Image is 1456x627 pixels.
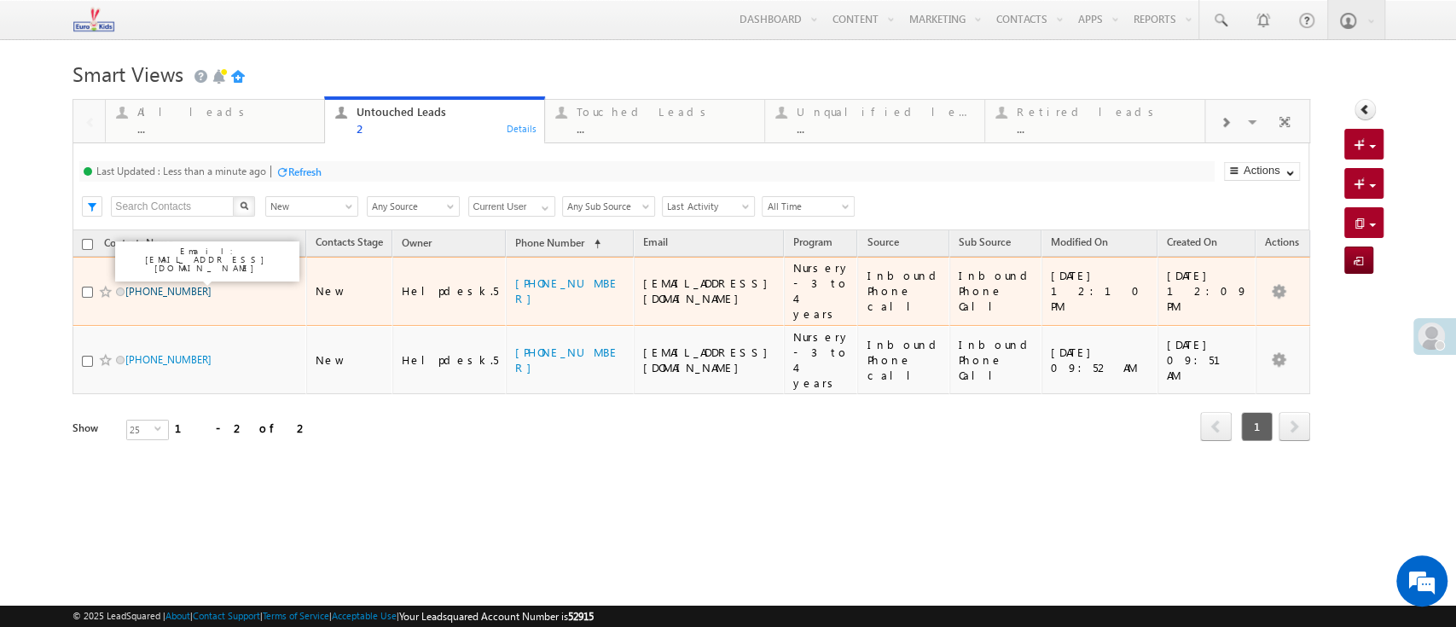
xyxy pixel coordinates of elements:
a: prev [1200,414,1232,441]
div: ... [1017,122,1194,135]
span: Source [867,235,898,248]
div: New [316,283,385,299]
img: Search [240,201,248,210]
div: Inbound Phone call [867,337,942,383]
span: Modified On [1051,235,1108,248]
div: Contacts Stage Filter [265,195,358,217]
div: [DATE] 12:10 PM [1051,268,1150,314]
a: Touched Leads... [544,100,765,142]
div: Unqualified leads [797,105,974,119]
a: Acceptable Use [332,610,397,621]
span: Any Sub Source [563,199,649,214]
a: Created On [1158,233,1226,255]
div: Inbound Phone Call [959,268,1034,314]
div: ... [137,122,315,135]
div: 1 - 2 of 2 [175,418,309,438]
span: New [266,199,352,214]
a: Retired leads... [984,100,1205,142]
span: Actions [1256,233,1308,255]
span: select [154,425,168,433]
div: 2 [357,122,534,135]
a: Show All Items [532,197,554,214]
div: Untouched Leads [357,105,534,119]
span: Last Activity [663,199,749,214]
div: All leads [137,105,315,119]
div: ... [577,122,754,135]
span: Program [793,235,832,248]
span: © 2025 LeadSquared | | | | | [73,608,594,624]
span: 1 [1241,412,1273,441]
span: Email [643,235,668,248]
div: Nursery - 3 to 4 years [793,260,850,322]
a: About [165,610,190,621]
div: Show [73,421,113,436]
a: Contact Support [193,610,260,621]
a: Modified On [1042,233,1117,255]
div: Last Updated : Less than a minute ago [96,165,266,177]
span: Sub Source [959,235,1011,248]
a: Unqualified leads... [764,100,985,142]
a: [PHONE_NUMBER] [125,353,212,366]
a: Last Activity [662,196,755,217]
div: [DATE] 12:09 PM [1167,268,1248,314]
div: Source Filter [367,195,460,217]
span: 25 [127,421,154,439]
div: Owner Filter [468,195,554,217]
span: Phone Number [515,236,584,249]
div: Sub Source Filter [562,195,653,217]
input: Search Contacts [111,196,235,217]
a: Terms of Service [263,610,329,621]
textarea: Type your message and hit 'Enter' [22,158,311,479]
a: Any Sub Source [562,196,655,217]
div: Inbound Phone Call [959,337,1034,383]
div: Refresh [288,165,322,178]
span: 52915 [568,610,594,623]
span: Contacts Stage [316,235,383,248]
div: ... [797,122,974,135]
p: Email: [EMAIL_ADDRESS][DOMAIN_NAME] [122,247,293,272]
div: [EMAIL_ADDRESS][DOMAIN_NAME] [643,345,776,375]
div: Details [506,120,538,136]
div: Inbound Phone call [867,268,942,314]
a: All Time [762,196,855,217]
div: Chat with us now [89,90,287,112]
div: [DATE] 09:51 AM [1167,337,1248,383]
div: Touched Leads [577,105,754,119]
a: next [1279,414,1310,441]
a: [PHONE_NUMBER] [515,345,619,374]
div: Retired leads [1017,105,1194,119]
a: Contacts Name [96,234,182,256]
button: Actions [1224,162,1300,181]
input: Check all records [82,239,93,250]
span: Smart Views [73,60,183,87]
a: Phone Number (sorted ascending) [507,233,609,255]
input: Type to Search [468,196,555,217]
a: Source [858,233,907,255]
span: next [1279,412,1310,441]
div: [EMAIL_ADDRESS][DOMAIN_NAME] [643,276,776,306]
span: Any Source [368,199,454,214]
a: Untouched Leads2Details [324,96,545,144]
a: [PHONE_NUMBER] [515,276,619,305]
span: Your Leadsquared Account Number is [399,610,594,623]
a: Contacts Stage [307,233,392,255]
div: New [316,352,385,368]
div: Minimize live chat window [280,9,321,49]
span: (sorted ascending) [587,237,600,251]
a: Email [635,233,676,255]
span: All Time [763,199,849,214]
a: Any Source [367,196,460,217]
img: Custom Logo [73,4,114,34]
span: Created On [1167,235,1217,248]
div: Helpdesk.5 [402,283,498,299]
div: Nursery - 3 to 4 years [793,329,850,391]
a: New [265,196,358,217]
div: [DATE] 09:52 AM [1051,345,1150,375]
span: prev [1200,412,1232,441]
a: Program [785,233,841,255]
a: All leads... [105,100,326,142]
a: Sub Source [950,233,1019,255]
img: d_60004797649_company_0_60004797649 [29,90,72,112]
em: Start Chat [232,493,310,516]
span: Owner [402,236,432,249]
